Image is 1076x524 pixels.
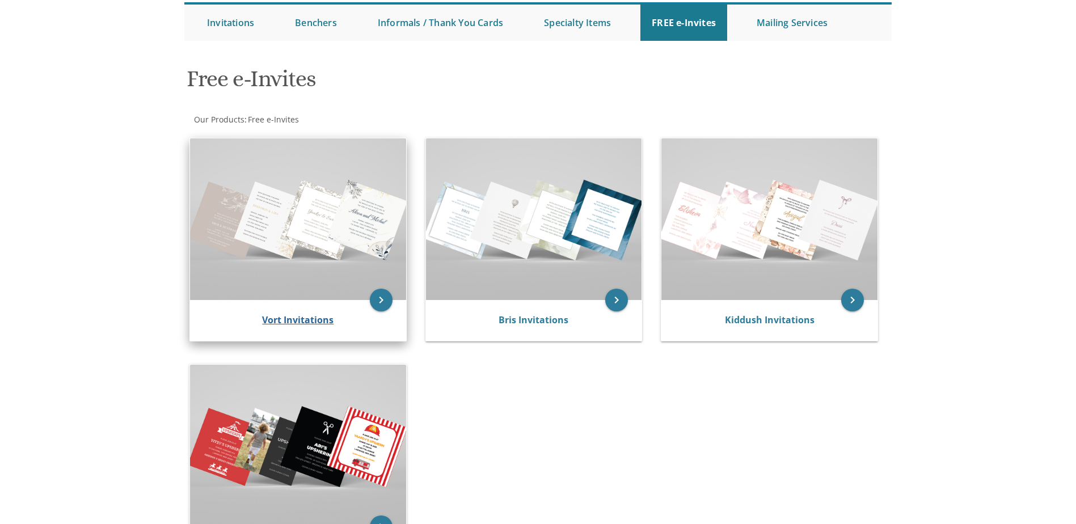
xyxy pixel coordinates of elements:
[284,5,348,41] a: Benchers
[661,138,877,300] img: Kiddush Invitations
[605,289,628,311] a: keyboard_arrow_right
[499,314,568,326] a: Bris Invitations
[247,114,299,125] a: Free e-Invites
[841,289,864,311] a: keyboard_arrow_right
[196,5,265,41] a: Invitations
[262,314,334,326] a: Vort Invitations
[187,66,649,100] h1: Free e-Invites
[193,114,244,125] a: Our Products
[640,5,727,41] a: FREE e-Invites
[745,5,839,41] a: Mailing Services
[426,138,642,300] img: Bris Invitations
[370,289,393,311] a: keyboard_arrow_right
[366,5,514,41] a: Informals / Thank You Cards
[533,5,622,41] a: Specialty Items
[190,138,406,300] img: Vort Invitations
[248,114,299,125] span: Free e-Invites
[725,314,815,326] a: Kiddush Invitations
[184,114,538,125] div: :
